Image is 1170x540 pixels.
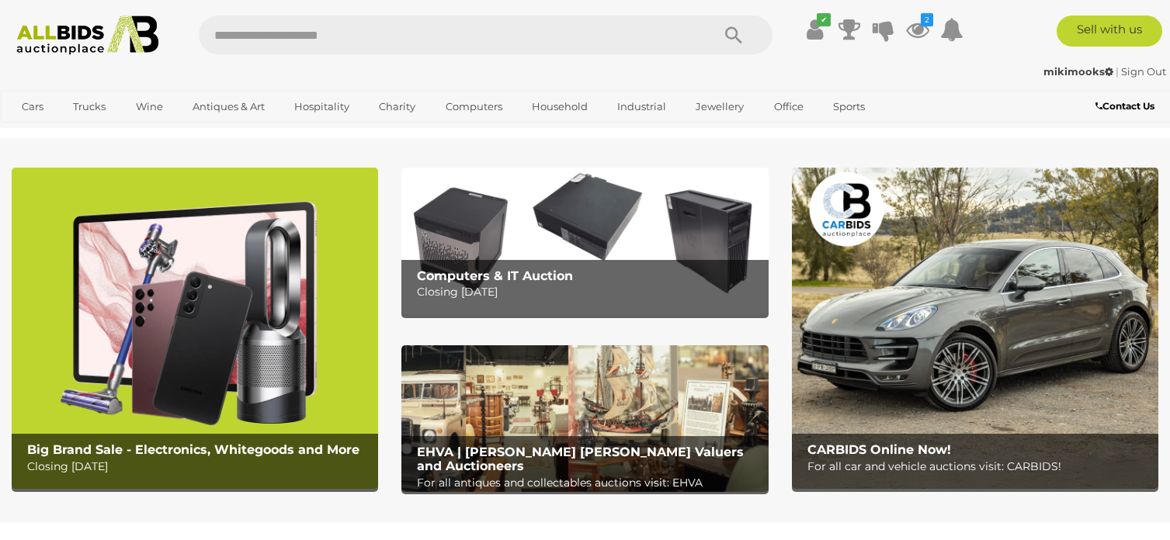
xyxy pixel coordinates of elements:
[807,442,951,457] b: CARBIDS Online Now!
[906,16,929,43] a: 2
[12,120,142,146] a: [GEOGRAPHIC_DATA]
[27,442,359,457] b: Big Brand Sale - Electronics, Whitegoods and More
[1095,98,1158,115] a: Contact Us
[1057,16,1162,47] a: Sell with us
[417,268,573,283] b: Computers & IT Auction
[182,94,275,119] a: Antiques & Art
[1043,65,1113,78] strong: mikimooks
[695,16,772,54] button: Search
[401,168,768,314] a: Computers & IT Auction Computers & IT Auction Closing [DATE]
[792,168,1158,489] a: CARBIDS Online Now! CARBIDS Online Now! For all car and vehicle auctions visit: CARBIDS!
[401,168,768,314] img: Computers & IT Auction
[27,457,370,476] p: Closing [DATE]
[9,16,167,55] img: Allbids.com.au
[804,16,827,43] a: ✔
[417,473,760,493] p: For all antiques and collectables auctions visit: EHVA
[417,282,760,302] p: Closing [DATE]
[823,94,875,119] a: Sports
[12,168,378,489] a: Big Brand Sale - Electronics, Whitegoods and More Big Brand Sale - Electronics, Whitegoods and Mo...
[126,94,173,119] a: Wine
[1095,100,1154,112] b: Contact Us
[401,345,768,492] a: EHVA | Evans Hastings Valuers and Auctioneers EHVA | [PERSON_NAME] [PERSON_NAME] Valuers and Auct...
[817,13,831,26] i: ✔
[436,94,512,119] a: Computers
[12,94,54,119] a: Cars
[401,345,768,492] img: EHVA | Evans Hastings Valuers and Auctioneers
[607,94,676,119] a: Industrial
[1043,65,1116,78] a: mikimooks
[284,94,359,119] a: Hospitality
[792,168,1158,489] img: CARBIDS Online Now!
[63,94,116,119] a: Trucks
[1121,65,1166,78] a: Sign Out
[1116,65,1119,78] span: |
[764,94,814,119] a: Office
[369,94,425,119] a: Charity
[686,94,754,119] a: Jewellery
[417,445,744,473] b: EHVA | [PERSON_NAME] [PERSON_NAME] Valuers and Auctioneers
[522,94,598,119] a: Household
[12,168,378,489] img: Big Brand Sale - Electronics, Whitegoods and More
[807,457,1151,476] p: For all car and vehicle auctions visit: CARBIDS!
[921,13,933,26] i: 2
